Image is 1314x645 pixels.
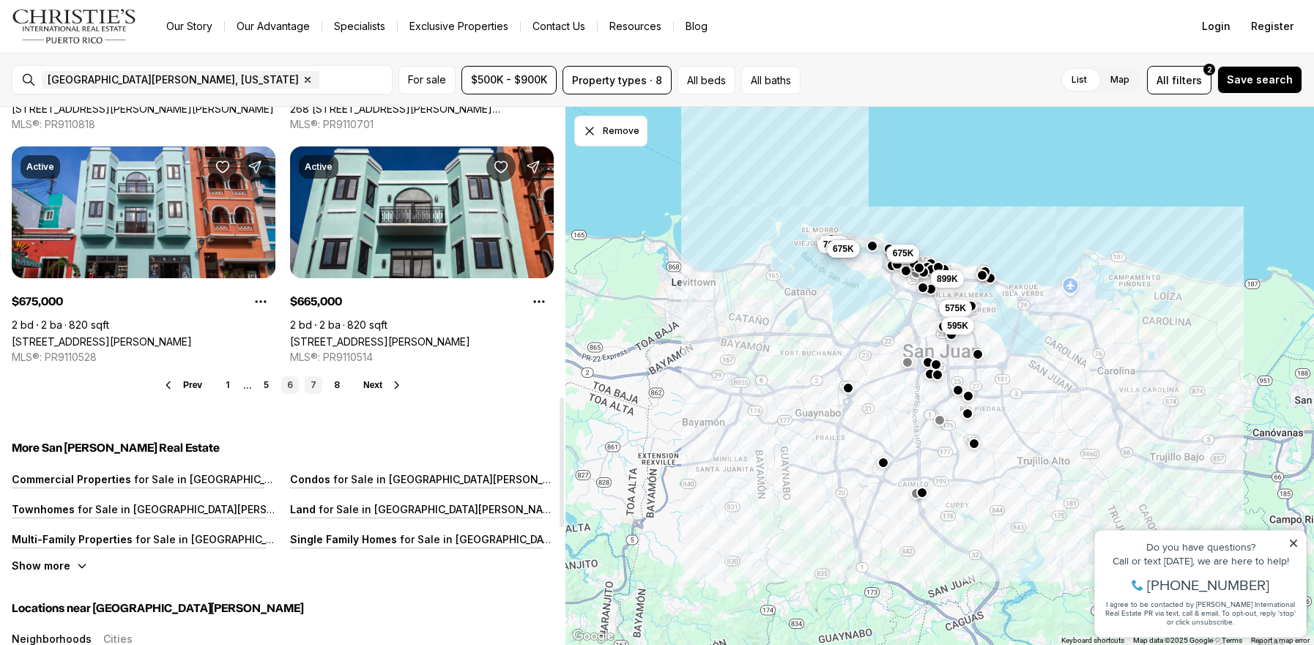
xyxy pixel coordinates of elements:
button: 675K [827,240,860,258]
nav: Pagination [220,376,346,394]
button: For sale [398,66,456,94]
button: Register [1242,12,1302,41]
img: logo [12,9,137,44]
button: Allfilters2 [1147,66,1211,94]
button: 595K [941,317,974,335]
p: Active [26,161,54,173]
button: Property options [524,287,554,316]
li: ... [243,380,252,391]
a: 319 RECINTO SUR ST #6, SAN JUAN PR, 00901 [12,335,192,348]
p: Townhomes [12,503,75,515]
label: List [1060,67,1099,93]
a: Blog [674,16,719,37]
span: Login [1202,20,1231,32]
span: Next [363,380,382,390]
a: Resources [598,16,673,37]
button: Show more [12,559,88,572]
a: 268 AVENIDA JUAN PONCE DE LEON #1407, SAN JUAN PR, 00917 [290,102,554,115]
p: Condos [290,473,330,485]
span: I agree to be contacted by [PERSON_NAME] International Real Estate PR via text, call & email. To ... [18,90,209,118]
span: 899K [937,273,958,285]
a: Our Advantage [225,16,322,37]
p: Single Family Homes [290,533,397,545]
button: Prev [163,379,202,391]
button: Contact Us [521,16,597,37]
a: Condos for Sale in [GEOGRAPHIC_DATA][PERSON_NAME] [290,473,576,485]
a: Our Story [155,16,224,37]
span: For sale [408,74,446,86]
div: Call or text [DATE], we are here to help! [15,47,212,57]
span: Prev [183,380,202,390]
p: for Sale in [GEOGRAPHIC_DATA][PERSON_NAME] [75,503,321,515]
span: 575K [945,302,966,314]
button: All beds [678,66,735,94]
button: 899K [931,270,964,288]
button: Next [363,379,403,391]
a: Single Family Homes for Sale in [GEOGRAPHIC_DATA][PERSON_NAME] [290,533,643,545]
button: 765K [817,236,850,253]
span: 675K [833,243,854,255]
button: Dismiss drawing [574,116,647,146]
a: 8 [328,376,346,394]
p: for Sale in [GEOGRAPHIC_DATA][PERSON_NAME] [397,533,643,545]
p: Multi-Family Properties [12,533,133,545]
button: Property options [246,287,275,316]
button: Share Property [240,152,270,182]
h5: Locations near [GEOGRAPHIC_DATA][PERSON_NAME] [12,601,554,616]
button: Save Property: 319 RECINTO SUR ST #6 [208,152,237,182]
a: Exclusive Properties [398,16,520,37]
button: Property types · 8 [563,66,672,94]
a: Multi-Family Properties for Sale in [GEOGRAPHIC_DATA][PERSON_NAME] [12,533,379,545]
p: for Sale in [GEOGRAPHIC_DATA][PERSON_NAME] [133,533,379,545]
a: 319 RECINTO SUR ST #3, SAN JUAN PR, 00901 [290,335,470,348]
span: All [1157,72,1169,88]
label: Map [1099,67,1141,93]
button: Login [1193,12,1239,41]
a: 5 [258,376,275,394]
p: for Sale in [GEOGRAPHIC_DATA][PERSON_NAME] [131,473,377,485]
span: Register [1251,20,1293,32]
a: Land for Sale in [GEOGRAPHIC_DATA][PERSON_NAME] [290,503,562,515]
a: 7 [305,376,322,394]
a: Specialists [322,16,397,37]
button: Share Property [519,152,548,182]
a: Townhomes for Sale in [GEOGRAPHIC_DATA][PERSON_NAME] [12,503,321,515]
p: Active [305,161,333,173]
button: Save search [1217,66,1302,94]
span: $500K - $900K [471,74,547,86]
span: [GEOGRAPHIC_DATA][PERSON_NAME], [US_STATE] [48,74,299,86]
span: 2 [1207,64,1212,75]
button: $500K - $900K [461,66,557,94]
a: 1 [220,376,237,394]
span: [PHONE_NUMBER] [60,69,182,83]
span: 675K [893,247,914,259]
p: Land [290,503,316,515]
p: for Sale in [GEOGRAPHIC_DATA][PERSON_NAME] [316,503,562,515]
div: Do you have questions? [15,33,212,43]
p: Commercial Properties [12,473,131,485]
button: 575K [939,299,972,317]
span: Save search [1227,74,1293,86]
p: for Sale in [GEOGRAPHIC_DATA][PERSON_NAME] [330,473,576,485]
a: Commercial Properties for Sale in [GEOGRAPHIC_DATA][PERSON_NAME] [12,473,377,485]
span: 595K [947,320,968,332]
a: 1 LOS ROSALES ST #7222-7223, SAN JUAN PR, 00901 [12,102,274,115]
button: 675K [887,245,920,262]
span: filters [1172,72,1202,88]
button: Save Property: 319 RECINTO SUR ST #3 [486,152,516,182]
h5: More San [PERSON_NAME] Real Estate [12,441,554,455]
button: All baths [741,66,801,94]
a: 6 [281,376,299,394]
span: 765K [823,239,845,250]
